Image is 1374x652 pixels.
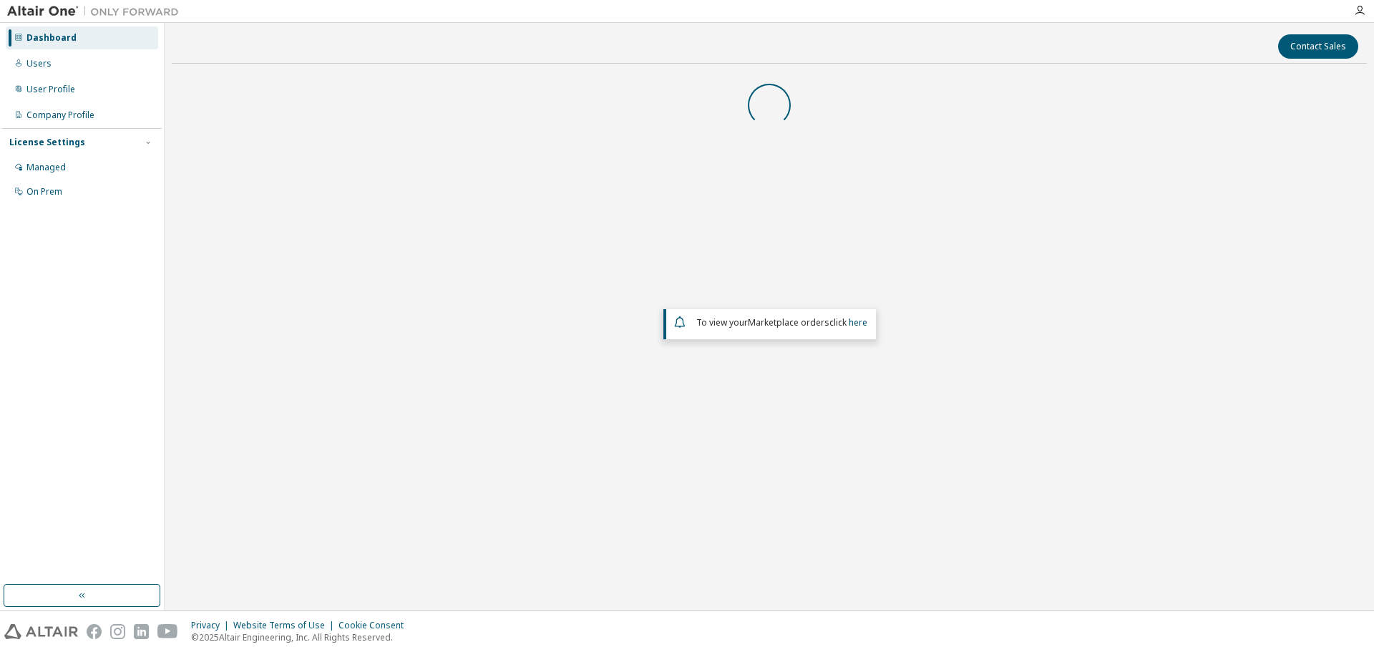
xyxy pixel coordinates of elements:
[1278,34,1358,59] button: Contact Sales
[233,620,338,631] div: Website Terms of Use
[26,110,94,121] div: Company Profile
[26,58,52,69] div: Users
[748,316,829,329] em: Marketplace orders
[849,316,867,329] a: here
[696,316,867,329] span: To view your click
[110,624,125,639] img: instagram.svg
[26,84,75,95] div: User Profile
[191,620,233,631] div: Privacy
[338,620,412,631] div: Cookie Consent
[134,624,149,639] img: linkedin.svg
[157,624,178,639] img: youtube.svg
[4,624,78,639] img: altair_logo.svg
[26,32,77,44] div: Dashboard
[26,162,66,173] div: Managed
[191,631,412,643] p: © 2025 Altair Engineering, Inc. All Rights Reserved.
[87,624,102,639] img: facebook.svg
[7,4,186,19] img: Altair One
[9,137,85,148] div: License Settings
[26,186,62,198] div: On Prem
